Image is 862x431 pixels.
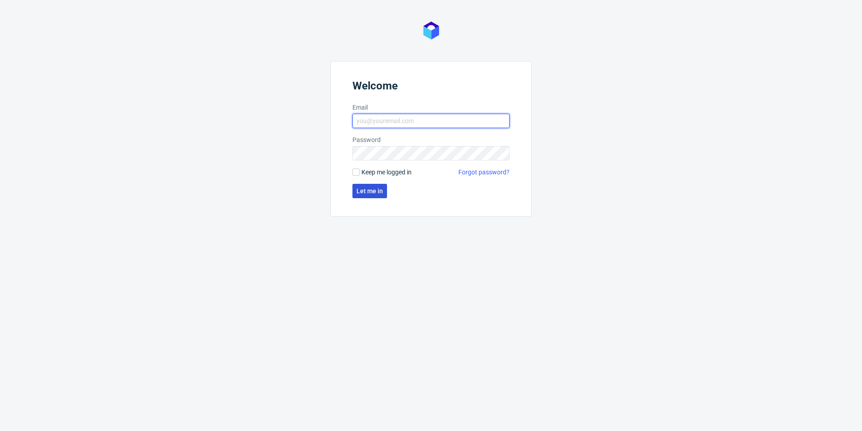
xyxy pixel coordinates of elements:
[352,80,510,96] header: Welcome
[352,184,387,198] button: Let me in
[352,114,510,128] input: you@youremail.com
[458,168,510,177] a: Forgot password?
[361,168,412,177] span: Keep me logged in
[352,103,510,112] label: Email
[352,135,510,144] label: Password
[356,188,383,194] span: Let me in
